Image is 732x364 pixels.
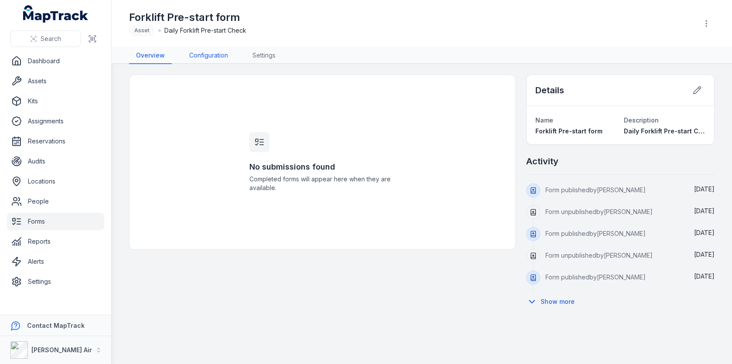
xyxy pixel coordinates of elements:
[526,155,558,167] h2: Activity
[31,346,92,354] strong: [PERSON_NAME] Air
[694,229,715,236] span: [DATE]
[694,251,715,258] span: [DATE]
[7,112,104,130] a: Assignments
[624,116,659,124] span: Description
[182,48,235,64] a: Configuration
[545,230,646,237] span: Form published by [PERSON_NAME]
[7,233,104,250] a: Reports
[545,273,646,281] span: Form published by [PERSON_NAME]
[7,72,104,90] a: Assets
[129,48,172,64] a: Overview
[694,185,715,193] time: 18/08/2025, 11:17:44 am
[694,207,715,214] span: [DATE]
[245,48,283,64] a: Settings
[7,193,104,210] a: People
[164,26,246,35] span: Daily Forklift Pre-start Check
[694,207,715,214] time: 18/08/2025, 11:17:42 am
[10,31,81,47] button: Search
[7,153,104,170] a: Audits
[7,273,104,290] a: Settings
[545,186,646,194] span: Form published by [PERSON_NAME]
[7,253,104,270] a: Alerts
[129,10,246,24] h1: Forklift Pre-start form
[535,127,603,135] span: Forklift Pre-start form
[545,252,653,259] span: Form unpublished by [PERSON_NAME]
[694,251,715,258] time: 18/08/2025, 11:11:22 am
[27,322,85,329] strong: Contact MapTrack
[7,52,104,70] a: Dashboard
[249,175,396,192] span: Completed forms will appear here when they are available.
[7,173,104,190] a: Locations
[129,24,155,37] div: Asset
[694,272,715,280] span: [DATE]
[23,5,89,23] a: MapTrack
[535,84,564,96] h2: Details
[526,293,580,311] button: Show more
[535,116,553,124] span: Name
[41,34,61,43] span: Search
[694,229,715,236] time: 18/08/2025, 11:14:27 am
[249,161,396,173] h3: No submissions found
[7,92,104,110] a: Kits
[7,133,104,150] a: Reservations
[545,208,653,215] span: Form unpublished by [PERSON_NAME]
[694,272,715,280] time: 18/08/2025, 11:09:12 am
[7,213,104,230] a: Forms
[694,185,715,193] span: [DATE]
[624,127,714,135] span: Daily Forklift Pre-start Check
